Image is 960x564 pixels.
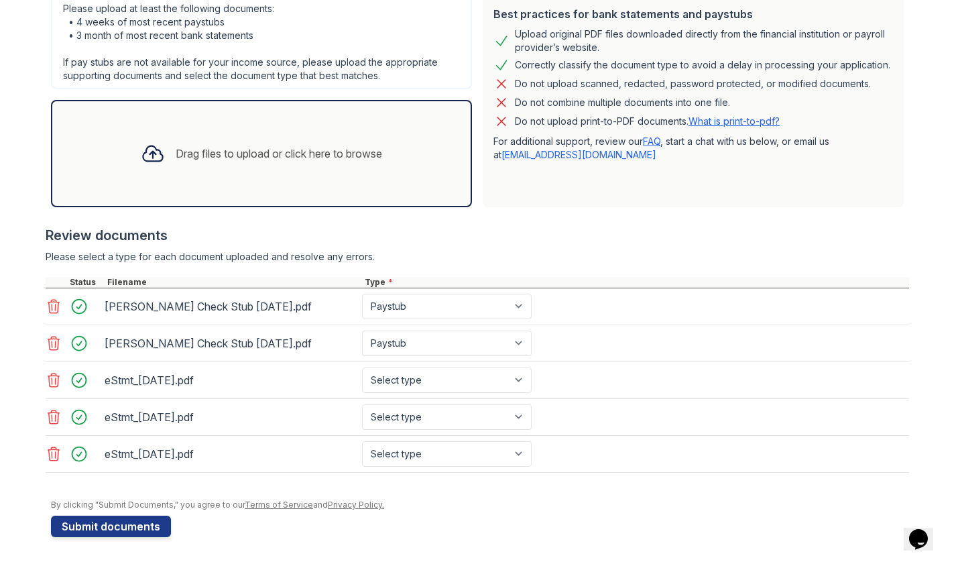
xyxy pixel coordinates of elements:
a: Terms of Service [245,500,313,510]
iframe: chat widget [904,510,947,551]
a: What is print-to-pdf? [688,115,780,127]
a: [EMAIL_ADDRESS][DOMAIN_NAME] [501,149,656,160]
div: Filename [105,277,362,288]
div: Please select a type for each document uploaded and resolve any errors. [46,250,909,264]
div: eStmt_[DATE].pdf [105,443,357,465]
div: Drag files to upload or click here to browse [176,146,382,162]
div: [PERSON_NAME] Check Stub [DATE].pdf [105,296,357,317]
p: For additional support, review our , start a chat with us below, or email us at [493,135,893,162]
div: Upload original PDF files downloaded directly from the financial institution or payroll provider’... [515,27,893,54]
div: Do not combine multiple documents into one file. [515,95,730,111]
a: Privacy Policy. [328,500,384,510]
div: Best practices for bank statements and paystubs [493,6,893,22]
div: Do not upload scanned, redacted, password protected, or modified documents. [515,76,871,92]
div: eStmt_[DATE].pdf [105,370,357,391]
div: Type [362,277,909,288]
div: By clicking "Submit Documents," you agree to our and [51,500,909,510]
div: Correctly classify the document type to avoid a delay in processing your application. [515,57,890,73]
button: Submit documents [51,516,171,537]
div: Review documents [46,226,909,245]
a: FAQ [643,135,660,147]
div: eStmt_[DATE].pdf [105,406,357,428]
p: Do not upload print-to-PDF documents. [515,115,780,128]
div: Status [67,277,105,288]
div: [PERSON_NAME] Check Stub [DATE].pdf [105,333,357,354]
